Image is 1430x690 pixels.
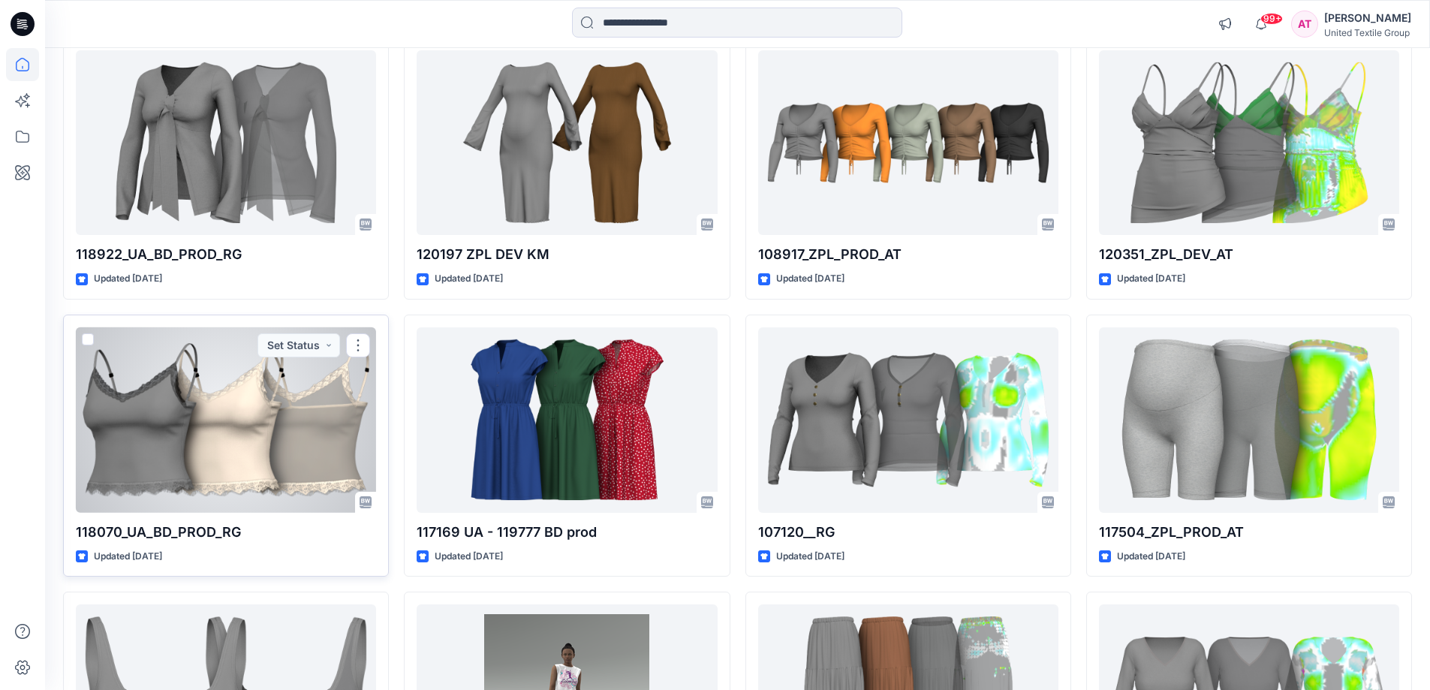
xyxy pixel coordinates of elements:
[1099,50,1399,236] a: 120351_ZPL_DEV_AT
[1099,244,1399,265] p: 120351_ZPL_DEV_AT
[758,50,1058,236] a: 108917_ZPL_PROD_AT
[76,244,376,265] p: 118922_UA_BD_PROD_RG
[417,522,717,543] p: 117169 UA - 119777 BD prod
[94,271,162,287] p: Updated [DATE]
[417,244,717,265] p: 120197 ZPL DEV KM
[76,522,376,543] p: 118070_UA_BD_PROD_RG
[1099,522,1399,543] p: 117504_ZPL_PROD_AT
[758,244,1058,265] p: 108917_ZPL_PROD_AT
[1117,271,1185,287] p: Updated [DATE]
[435,549,503,565] p: Updated [DATE]
[76,50,376,236] a: 118922_UA_BD_PROD_RG
[417,327,717,513] a: 117169 UA - 119777 BD prod
[758,522,1058,543] p: 107120__RG
[776,549,844,565] p: Updated [DATE]
[1260,13,1283,25] span: 99+
[417,50,717,236] a: 120197 ZPL DEV KM
[776,271,844,287] p: Updated [DATE]
[1291,11,1318,38] div: AT
[94,549,162,565] p: Updated [DATE]
[1099,327,1399,513] a: 117504_ZPL_PROD_AT
[1117,549,1185,565] p: Updated [DATE]
[76,327,376,513] a: 118070_UA_BD_PROD_RG
[758,327,1058,513] a: 107120__RG
[1324,27,1411,38] div: United Textile Group
[435,271,503,287] p: Updated [DATE]
[1324,9,1411,27] div: [PERSON_NAME]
